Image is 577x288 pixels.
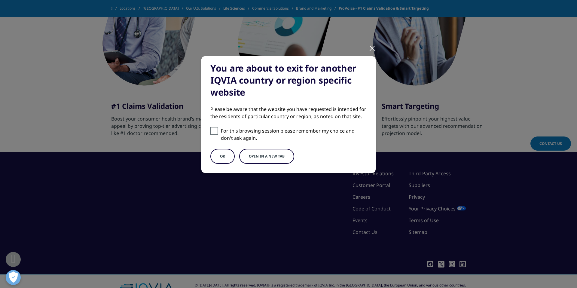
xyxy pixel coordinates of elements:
div: You are about to exit for another IQVIA country or region specific website [210,62,367,98]
div: Please be aware that the website you have requested is intended for the residents of particular c... [210,106,367,120]
p: For this browsing session please remember my choice and don't ask again. [221,127,367,142]
button: Open in a new tab [239,149,294,164]
button: OK [210,149,235,164]
button: Open Preferences [6,270,21,285]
